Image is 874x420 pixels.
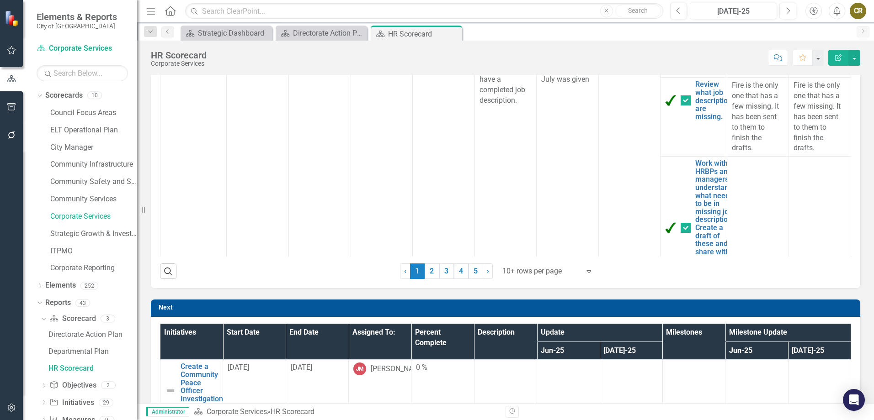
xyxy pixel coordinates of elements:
[87,92,102,100] div: 10
[45,280,76,291] a: Elements
[181,362,223,419] a: Create a Community Peace Officer Investigation Policy and Process
[50,142,137,153] a: City Manager
[727,78,789,157] td: Double-Click to Edit
[101,315,115,323] div: 3
[46,344,137,359] a: Departmental Plan
[146,407,189,416] span: Administrator
[46,361,137,376] a: HR Scorecard
[37,22,117,30] small: City of [GEOGRAPHIC_DATA]
[159,304,856,311] h3: Next
[50,263,137,273] a: Corporate Reporting
[101,382,116,389] div: 2
[278,27,365,39] a: Directorate Action Plan
[45,90,83,101] a: Scorecards
[228,363,249,372] span: [DATE]
[732,80,784,153] p: Fire is the only one that has a few missing. It has been sent to them to finish the drafts.
[50,159,137,170] a: Community Infrastructure
[48,364,137,373] div: HR Scorecard
[615,5,661,17] button: Search
[271,407,314,416] div: HR Scorecard
[50,194,137,205] a: Community Services
[49,314,96,324] a: Scorecard
[794,80,846,153] p: Fire is the only one that has a few missing. It has been sent to them to finish the drafts.
[690,3,777,19] button: [DATE]-25
[469,263,483,279] a: 5
[198,27,270,39] div: Strategic Dashboard
[628,7,648,14] span: Search
[50,177,137,187] a: Community Safety and Social Services
[37,11,117,22] span: Elements & Reports
[410,263,425,279] span: 1
[695,159,738,296] a: Work with HRBPs and managers to understand what needs to be in missing job descriptions. Create a...
[665,95,676,106] img: Completed
[693,6,774,17] div: [DATE]-25
[353,362,366,375] div: JM
[727,157,789,299] td: Double-Click to Edit
[207,407,267,416] a: Corporate Services
[49,380,96,391] a: Objectives
[487,267,489,275] span: ›
[5,10,21,26] img: ClearPoint Strategy
[50,246,137,257] a: ITPMO
[789,78,851,157] td: Double-Click to Edit
[37,65,128,81] input: Search Below...
[48,331,137,339] div: Directorate Action Plan
[80,282,98,289] div: 252
[843,389,865,411] div: Open Intercom Messenger
[45,298,71,308] a: Reports
[425,263,439,279] a: 2
[789,157,851,299] td: Double-Click to Edit
[293,27,365,39] div: Directorate Action Plan
[50,108,137,118] a: Council Focus Areas
[50,125,137,136] a: ELT Operational Plan
[165,385,176,396] img: Not Defined
[151,50,207,60] div: HR Scorecard
[665,222,676,233] img: Completed
[37,43,128,54] a: Corporate Services
[99,399,113,406] div: 29
[439,263,454,279] a: 3
[183,27,270,39] a: Strategic Dashboard
[50,229,137,239] a: Strategic Growth & Investment
[75,299,90,307] div: 43
[388,28,460,40] div: HR Scorecard
[695,80,735,121] a: Review what job descriptions are missing.
[46,327,137,342] a: Directorate Action Plan
[416,362,469,373] div: 0 %
[185,3,663,19] input: Search ClearPoint...
[50,211,137,222] a: Corporate Services
[49,398,94,408] a: Initiatives
[661,78,727,157] td: Double-Click to Edit Right Click for Context Menu
[404,267,406,275] span: ‹
[151,60,207,67] div: Corporate Services
[48,347,137,356] div: Departmental Plan
[371,364,426,374] div: [PERSON_NAME]
[291,363,312,372] span: [DATE]
[194,407,499,417] div: »
[850,3,866,19] button: CR
[454,263,469,279] a: 4
[661,157,727,299] td: Double-Click to Edit Right Click for Context Menu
